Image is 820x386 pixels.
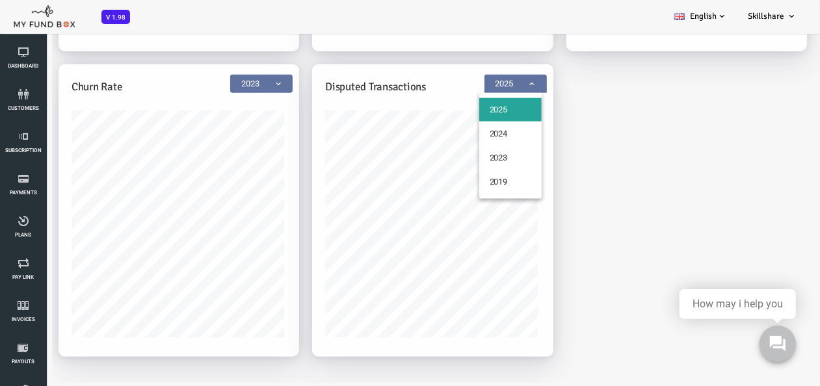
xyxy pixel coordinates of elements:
[101,10,130,24] span: V 1.98
[13,2,75,28] img: mfboff.png
[748,11,784,21] span: Skillshare
[101,12,130,21] a: V 1.98
[748,315,807,373] iframe: Launcher button frame
[198,78,260,96] span: 2023
[447,125,510,149] li: 2024
[447,149,510,173] li: 2023
[447,101,510,125] li: 2025
[453,81,514,94] span: 2025
[693,298,783,310] div: How may i help you
[198,81,259,94] span: 2023
[39,82,254,99] h5: Churn Rate
[293,82,507,99] h5: Disputed Transactions
[452,78,514,96] span: 2025
[447,174,510,197] li: 2019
